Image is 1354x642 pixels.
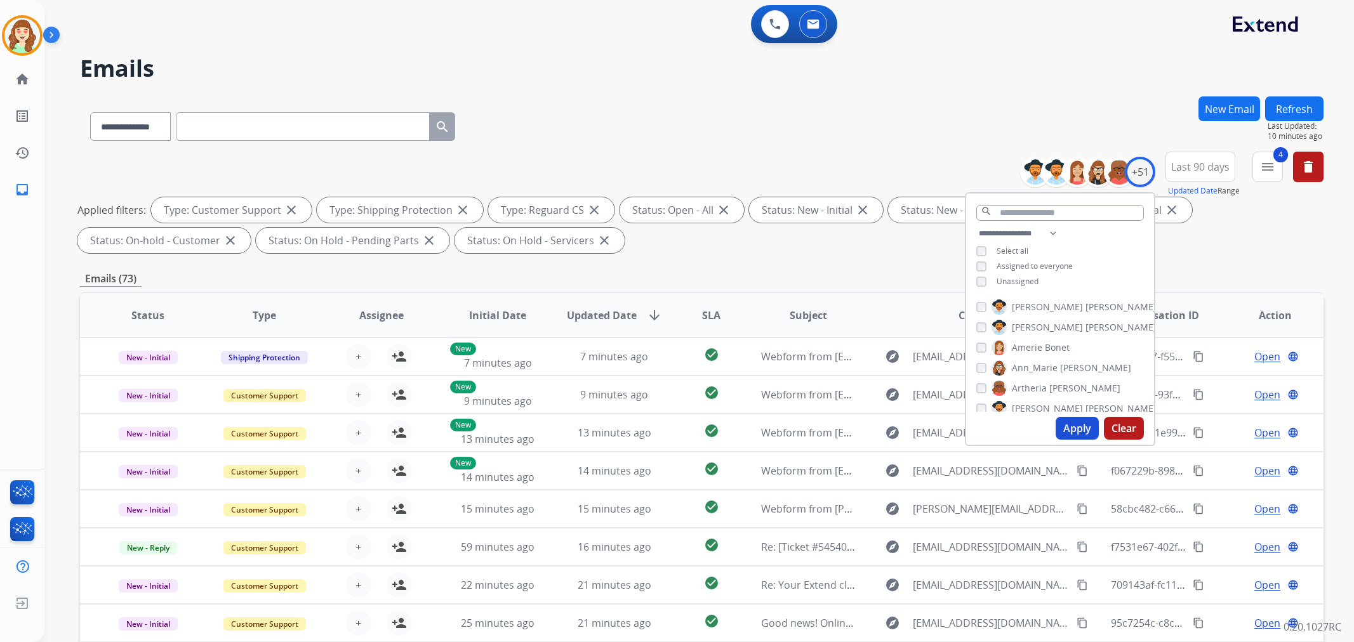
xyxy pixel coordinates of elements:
[80,56,1324,81] h2: Emails
[1254,615,1280,631] span: Open
[1254,463,1280,478] span: Open
[578,540,651,554] span: 16 minutes ago
[1193,617,1204,629] mat-icon: content_copy
[284,202,299,218] mat-icon: close
[1045,341,1070,354] span: Bonet
[578,426,651,440] span: 13 minutes ago
[913,425,1069,440] span: [EMAIL_ADDRESS][DOMAIN_NAME]
[913,349,1069,364] span: [EMAIL_ADDRESS][DOMAIN_NAME]
[704,461,719,476] mat-icon: check_circle
[223,389,306,402] span: Customer Support
[647,308,662,323] mat-icon: arrow_downward
[355,463,361,478] span: +
[1085,321,1157,334] span: [PERSON_NAME]
[1287,579,1299,591] mat-icon: language
[1111,616,1298,630] span: 95c7254c-c8cb-45ef-ae39-faf8bb92bc8e
[1012,382,1047,395] span: Artheria
[223,503,306,516] span: Customer Support
[392,425,407,440] mat-icon: person_add
[346,572,371,598] button: +
[119,351,178,364] span: New - Initial
[1193,465,1204,476] mat-icon: content_copy
[15,182,30,197] mat-icon: inbox
[959,308,1008,323] span: Customer
[761,388,1049,402] span: Webform from [EMAIL_ADDRESS][DOMAIN_NAME] on [DATE]
[455,202,470,218] mat-icon: close
[355,349,361,364] span: +
[1125,157,1155,187] div: +51
[450,343,476,355] p: New
[1254,425,1280,440] span: Open
[1287,389,1299,400] mat-icon: language
[1287,465,1299,476] mat-icon: language
[1111,578,1299,592] span: 709143af-fc11-4440-b198-a5fa659d1317
[1301,159,1316,174] mat-icon: delete
[392,463,407,478] mat-icon: person_add
[346,610,371,636] button: +
[578,502,651,516] span: 15 minutes ago
[580,388,648,402] span: 9 minutes ago
[1077,503,1088,514] mat-icon: content_copy
[1260,159,1275,174] mat-icon: menu
[1111,464,1306,478] span: f067229b-898e-4066-b1b0-774c12ccdb2d
[704,385,719,400] mat-icon: check_circle
[392,577,407,593] mat-icon: person_add
[913,539,1069,554] span: [EMAIL_ADDRESS][DOMAIN_NAME]
[597,233,612,248] mat-icon: close
[119,541,177,554] span: New - Reply
[119,389,178,402] span: New - Initial
[1193,389,1204,400] mat-icon: content_copy
[1049,382,1120,395] span: [PERSON_NAME]
[913,387,1069,402] span: [EMAIL_ADDRESS][DOMAIN_NAME]
[620,197,744,223] div: Status: Open - All
[1104,417,1144,440] button: Clear
[1077,541,1088,553] mat-icon: content_copy
[421,233,437,248] mat-icon: close
[885,349,900,364] mat-icon: explore
[885,615,900,631] mat-icon: explore
[1111,540,1300,554] span: f7531e67-402f-432b-bae8-4322d9bdbf6f
[1207,293,1324,337] th: Action
[455,228,625,253] div: Status: On Hold - Servicers
[704,347,719,362] mat-icon: check_circle
[131,308,164,323] span: Status
[1012,341,1042,354] span: Amerie
[392,539,407,554] mat-icon: person_add
[450,381,476,393] p: New
[1012,362,1058,374] span: Ann_Marie
[355,425,361,440] span: +
[981,206,992,217] mat-icon: search
[119,579,178,593] span: New - Initial
[15,72,30,87] mat-icon: home
[461,470,534,484] span: 14 minutes ago
[1012,321,1083,334] span: [PERSON_NAME]
[253,308,276,323] span: Type
[1268,131,1324,141] span: 10 minutes ago
[223,427,306,440] span: Customer Support
[1118,308,1199,323] span: Conversation ID
[223,233,238,248] mat-icon: close
[761,426,1049,440] span: Webform from [EMAIL_ADDRESS][DOMAIN_NAME] on [DATE]
[1252,152,1283,182] button: 4
[913,463,1069,478] span: [EMAIL_ADDRESS][DOMAIN_NAME]
[346,344,371,369] button: +
[317,197,483,223] div: Type: Shipping Protection
[704,575,719,591] mat-icon: check_circle
[1287,541,1299,553] mat-icon: language
[1077,579,1088,591] mat-icon: content_copy
[223,579,306,593] span: Customer Support
[567,308,637,323] span: Updated Date
[885,463,900,478] mat-icon: explore
[1254,539,1280,554] span: Open
[355,577,361,593] span: +
[1012,402,1083,415] span: [PERSON_NAME]
[435,119,450,134] mat-icon: search
[1056,417,1099,440] button: Apply
[761,464,1049,478] span: Webform from [EMAIL_ADDRESS][DOMAIN_NAME] on [DATE]
[761,616,1072,630] span: Good news! Online registration extended to 12:00 PM (CT) [DATE]
[461,616,534,630] span: 25 minutes ago
[355,539,361,554] span: +
[578,578,651,592] span: 21 minutes ago
[913,615,1069,631] span: [EMAIL_ADDRESS][DOMAIN_NAME]
[1012,301,1083,313] span: [PERSON_NAME]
